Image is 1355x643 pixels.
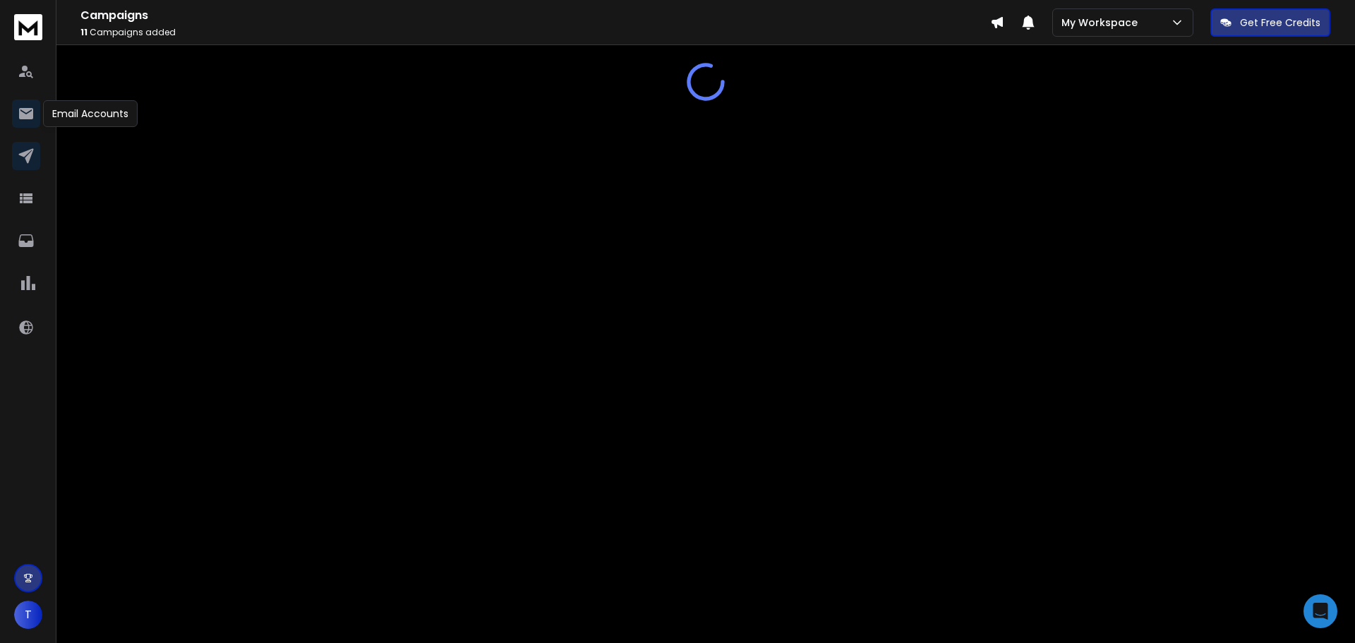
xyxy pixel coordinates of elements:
[14,601,42,629] button: T
[1061,16,1143,30] p: My Workspace
[1210,8,1330,37] button: Get Free Credits
[80,26,88,38] span: 11
[43,100,138,127] div: Email Accounts
[1303,594,1337,628] div: Open Intercom Messenger
[1240,16,1320,30] p: Get Free Credits
[80,27,990,38] p: Campaigns added
[14,14,42,40] img: logo
[80,7,990,24] h1: Campaigns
